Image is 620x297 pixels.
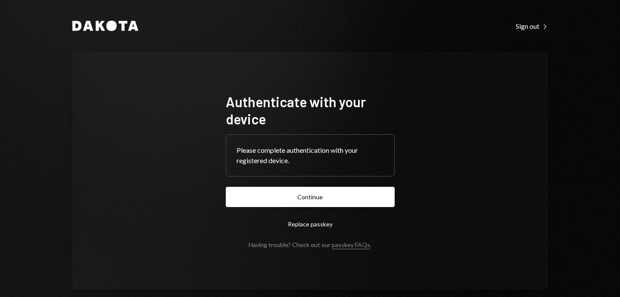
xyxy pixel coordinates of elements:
[332,241,370,249] a: passkey FAQs
[237,145,384,166] div: Please complete authentication with your registered device.
[516,21,548,31] a: Sign out
[516,22,548,31] div: Sign out
[249,241,371,248] div: Having trouble? Check out our .
[226,214,395,234] button: Replace passkey
[226,93,395,127] h1: Authenticate with your device
[226,187,395,207] button: Continue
